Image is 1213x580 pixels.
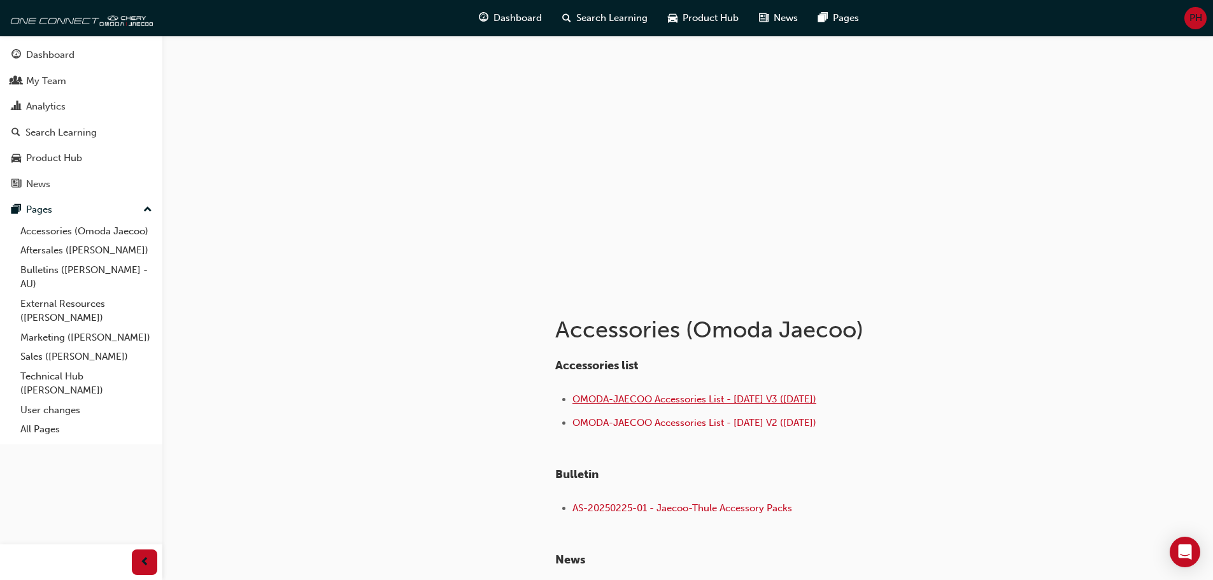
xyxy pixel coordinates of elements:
[26,74,66,88] div: My Team
[5,198,157,222] button: Pages
[555,467,599,481] span: Bulletin
[479,10,488,26] span: guage-icon
[26,151,82,166] div: Product Hub
[469,5,552,31] a: guage-iconDashboard
[555,358,638,372] span: Accessories list
[140,555,150,570] span: prev-icon
[25,125,97,140] div: Search Learning
[5,173,157,196] a: News
[5,43,157,67] a: Dashboard
[11,153,21,164] span: car-icon
[572,502,792,514] a: AS-20250225-01 - Jaecoo-Thule Accessory Packs
[15,260,157,294] a: Bulletins ([PERSON_NAME] - AU)
[668,10,677,26] span: car-icon
[1170,537,1200,567] div: Open Intercom Messenger
[5,41,157,198] button: DashboardMy TeamAnalyticsSearch LearningProduct HubNews
[808,5,869,31] a: pages-iconPages
[5,69,157,93] a: My Team
[15,420,157,439] a: All Pages
[683,11,739,25] span: Product Hub
[833,11,859,25] span: Pages
[15,328,157,348] a: Marketing ([PERSON_NAME])
[562,10,571,26] span: search-icon
[576,11,648,25] span: Search Learning
[26,202,52,217] div: Pages
[11,101,21,113] span: chart-icon
[658,5,749,31] a: car-iconProduct Hub
[11,76,21,87] span: people-icon
[26,48,74,62] div: Dashboard
[759,10,769,26] span: news-icon
[15,241,157,260] a: Aftersales ([PERSON_NAME])
[572,393,816,405] a: OMODA-JAECOO Accessories List - [DATE] V3 ([DATE])
[15,400,157,420] a: User changes
[749,5,808,31] a: news-iconNews
[1189,11,1202,25] span: PH
[26,99,66,114] div: Analytics
[15,294,157,328] a: External Resources ([PERSON_NAME])
[11,204,21,216] span: pages-icon
[11,179,21,190] span: news-icon
[555,553,585,567] span: ​News
[15,222,157,241] a: Accessories (Omoda Jaecoo)
[5,95,157,118] a: Analytics
[774,11,798,25] span: News
[572,417,816,428] a: OMODA-JAECOO Accessories List - [DATE] V2 ([DATE])
[6,5,153,31] img: oneconnect
[11,127,20,139] span: search-icon
[5,121,157,145] a: Search Learning
[818,10,828,26] span: pages-icon
[11,50,21,61] span: guage-icon
[552,5,658,31] a: search-iconSearch Learning
[15,367,157,400] a: Technical Hub ([PERSON_NAME])
[15,347,157,367] a: Sales ([PERSON_NAME])
[5,146,157,170] a: Product Hub
[1184,7,1207,29] button: PH
[26,177,50,192] div: News
[493,11,542,25] span: Dashboard
[143,202,152,218] span: up-icon
[555,316,973,344] h1: Accessories (Omoda Jaecoo)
